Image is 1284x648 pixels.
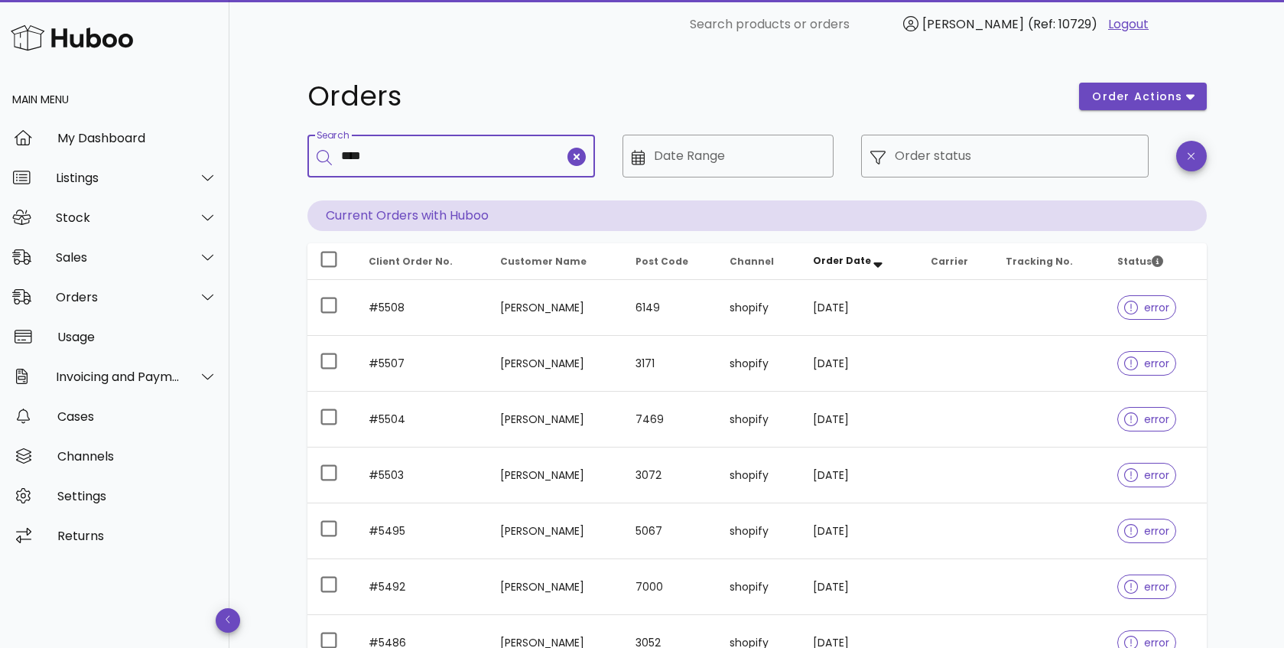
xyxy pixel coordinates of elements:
span: Customer Name [500,255,587,268]
span: error [1124,302,1169,313]
div: Invoicing and Payments [56,370,180,384]
td: [DATE] [801,280,918,336]
td: [DATE] [801,448,918,503]
td: [PERSON_NAME] [488,559,623,615]
td: #5504 [356,392,489,448]
th: Carrier [918,243,994,280]
th: Customer Name [488,243,623,280]
td: [DATE] [801,503,918,559]
th: Channel [717,243,801,280]
td: 3072 [623,448,717,503]
span: Post Code [635,255,688,268]
td: [PERSON_NAME] [488,503,623,559]
th: Tracking No. [993,243,1105,280]
td: #5492 [356,559,489,615]
td: [PERSON_NAME] [488,392,623,448]
td: 7000 [623,559,717,615]
span: error [1124,581,1169,592]
td: [DATE] [801,559,918,615]
span: error [1124,526,1169,536]
td: [PERSON_NAME] [488,336,623,392]
div: Orders [56,290,180,304]
td: 7469 [623,392,717,448]
button: order actions [1079,83,1206,110]
span: error [1124,637,1169,648]
td: [PERSON_NAME] [488,280,623,336]
td: [DATE] [801,336,918,392]
td: [DATE] [801,392,918,448]
td: shopify [717,448,801,503]
div: Cases [57,409,217,424]
td: 5067 [623,503,717,559]
td: #5503 [356,448,489,503]
span: [PERSON_NAME] [922,15,1024,33]
div: Stock [56,210,180,225]
span: (Ref: 10729) [1028,15,1097,33]
th: Client Order No. [356,243,489,280]
td: [PERSON_NAME] [488,448,623,503]
span: error [1124,358,1169,369]
div: Listings [56,171,180,185]
a: Logout [1108,15,1149,34]
div: Sales [56,250,180,265]
td: #5495 [356,503,489,559]
div: Usage [57,330,217,344]
label: Search [317,130,349,142]
h1: Orders [307,83,1061,110]
p: Current Orders with Huboo [307,200,1207,231]
span: error [1124,470,1169,480]
div: Channels [57,449,217,464]
span: error [1124,414,1169,425]
th: Status [1105,243,1206,280]
span: order actions [1091,89,1183,105]
span: Channel [730,255,774,268]
span: Tracking No. [1006,255,1073,268]
td: shopify [717,280,801,336]
td: #5508 [356,280,489,336]
span: Client Order No. [369,255,453,268]
td: #5507 [356,336,489,392]
td: 3171 [623,336,717,392]
button: clear icon [567,148,586,166]
td: shopify [717,392,801,448]
td: shopify [717,336,801,392]
div: Returns [57,529,217,543]
img: Huboo Logo [11,21,133,54]
td: shopify [717,503,801,559]
div: My Dashboard [57,131,217,145]
span: Carrier [931,255,968,268]
th: Order Date: Sorted descending. Activate to remove sorting. [801,243,918,280]
td: shopify [717,559,801,615]
th: Post Code [623,243,717,280]
td: 6149 [623,280,717,336]
span: Status [1117,255,1163,268]
span: Order Date [813,254,871,267]
div: Settings [57,489,217,503]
